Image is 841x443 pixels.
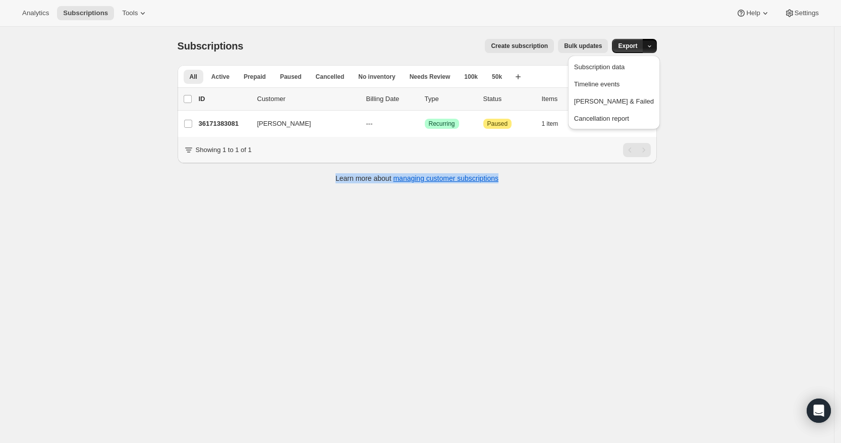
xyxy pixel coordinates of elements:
span: [PERSON_NAME] [257,119,311,129]
span: All [190,73,197,81]
button: Bulk updates [558,39,608,53]
p: Status [483,94,534,104]
p: Customer [257,94,358,104]
span: Help [746,9,760,17]
button: Create subscription [485,39,554,53]
span: 100k [464,73,478,81]
button: [PERSON_NAME] [251,116,352,132]
p: Learn more about [335,173,498,183]
span: Recurring [429,120,455,128]
p: 36171383081 [199,119,249,129]
span: Subscription data [574,63,625,71]
nav: Pagination [623,143,651,157]
button: Subscriptions [57,6,114,20]
button: Settings [778,6,825,20]
span: Create subscription [491,42,548,50]
span: Paused [280,73,302,81]
span: 50k [492,73,502,81]
button: Create new view [510,70,526,84]
span: --- [366,120,373,127]
span: Timeline events [574,80,620,88]
div: Open Intercom Messenger [807,399,831,423]
button: Tools [116,6,154,20]
span: 1 item [542,120,558,128]
p: ID [199,94,249,104]
button: 1 item [542,117,570,131]
a: managing customer subscriptions [393,174,498,182]
span: Subscriptions [63,9,108,17]
p: Billing Date [366,94,417,104]
span: Active [211,73,230,81]
span: Analytics [22,9,49,17]
span: Cancelled [316,73,345,81]
span: [PERSON_NAME] & Failed [574,97,654,105]
span: Cancellation report [574,115,629,122]
button: Analytics [16,6,55,20]
span: Needs Review [410,73,451,81]
span: Tools [122,9,138,17]
span: Export [618,42,637,50]
button: Export [612,39,643,53]
span: Settings [795,9,819,17]
span: Subscriptions [178,40,244,52]
div: Type [425,94,475,104]
button: Help [730,6,776,20]
span: Prepaid [244,73,266,81]
div: 36171383081[PERSON_NAME]---SuccessRecurringAttentionPaused1 item$0.00 [199,117,651,131]
span: Bulk updates [564,42,602,50]
span: Paused [487,120,508,128]
p: Showing 1 to 1 of 1 [196,145,252,155]
span: No inventory [358,73,395,81]
div: IDCustomerBilling DateTypeStatusItemsTotal [199,94,651,104]
div: Items [542,94,592,104]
